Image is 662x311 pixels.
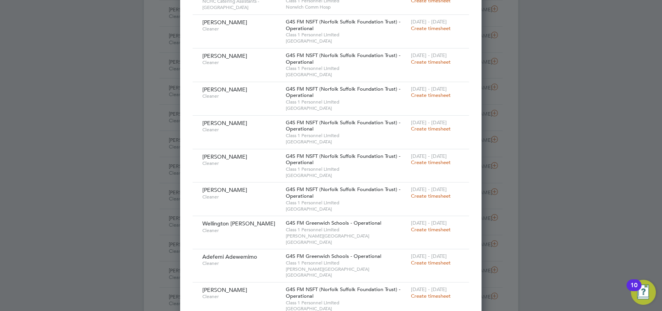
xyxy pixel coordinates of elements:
span: [GEOGRAPHIC_DATA] [286,105,407,111]
span: [DATE] - [DATE] [411,86,447,92]
span: [PERSON_NAME] [202,19,247,26]
span: Create timesheet [411,125,451,132]
span: Class 1 Personnel Limited [286,65,407,71]
span: [DATE] - [DATE] [411,18,447,25]
span: Class 1 Personnel Limited [286,227,407,233]
span: Class 1 Personnel Limited [286,300,407,306]
span: Norwich Comm Hosp [286,4,407,10]
span: G4S FM NSFT (Norfolk Suffolk Foundation Trust) - Operational [286,186,400,199]
span: [DATE] - [DATE] [411,220,447,226]
span: [DATE] - [DATE] [411,52,447,59]
span: [GEOGRAPHIC_DATA] [286,38,407,44]
span: Wellington [PERSON_NAME] [202,220,275,227]
span: Create timesheet [411,59,451,65]
span: Cleaner [202,26,280,32]
span: [PERSON_NAME] [202,52,247,59]
span: Cleaner [202,194,280,200]
span: [GEOGRAPHIC_DATA] [286,71,407,78]
span: Create timesheet [411,25,451,32]
span: Cleaner [202,93,280,99]
span: Create timesheet [411,293,451,299]
span: G4S FM NSFT (Norfolk Suffolk Foundation Trust) - Operational [286,18,400,32]
span: [PERSON_NAME] [202,286,247,293]
span: [PERSON_NAME] [202,186,247,193]
span: [DATE] - [DATE] [411,119,447,126]
span: Class 1 Personnel Limited [286,32,407,38]
span: Create timesheet [411,92,451,98]
span: Create timesheet [411,226,451,233]
button: Open Resource Center, 10 new notifications [631,280,656,305]
span: G4S FM NSFT (Norfolk Suffolk Foundation Trust) - Operational [286,86,400,99]
span: Cleaner [202,59,280,66]
span: [GEOGRAPHIC_DATA] [286,206,407,212]
span: Class 1 Personnel Limited [286,260,407,266]
span: [GEOGRAPHIC_DATA] [286,139,407,145]
span: G4S FM NSFT (Norfolk Suffolk Foundation Trust) - Operational [286,119,400,132]
span: Create timesheet [411,159,451,166]
span: [DATE] - [DATE] [411,186,447,193]
span: G4S FM Greenwich Schools - Operational [286,253,381,259]
div: 10 [630,285,637,295]
span: [GEOGRAPHIC_DATA] [286,172,407,179]
span: [PERSON_NAME] [202,120,247,127]
span: Create timesheet [411,259,451,266]
span: G4S FM NSFT (Norfolk Suffolk Foundation Trust) - Operational [286,153,400,166]
span: Class 1 Personnel Limited [286,99,407,105]
span: Cleaner [202,127,280,133]
span: Cleaner [202,293,280,300]
span: Cleaner [202,260,280,266]
span: [PERSON_NAME] [202,153,247,160]
span: [PERSON_NAME][GEOGRAPHIC_DATA] [GEOGRAPHIC_DATA] [286,233,407,245]
span: Cleaner [202,227,280,234]
span: G4S FM NSFT (Norfolk Suffolk Foundation Trust) - Operational [286,286,400,299]
span: Class 1 Personnel Limited [286,166,407,172]
span: Class 1 Personnel Limited [286,200,407,206]
span: [PERSON_NAME] [202,86,247,93]
span: Create timesheet [411,193,451,199]
span: [DATE] - [DATE] [411,153,447,159]
span: G4S FM Greenwich Schools - Operational [286,220,381,226]
span: Cleaner [202,160,280,166]
span: G4S FM NSFT (Norfolk Suffolk Foundation Trust) - Operational [286,52,400,65]
span: [PERSON_NAME][GEOGRAPHIC_DATA] [GEOGRAPHIC_DATA] [286,266,407,278]
span: Adefemi Adewemimo [202,253,257,260]
span: [DATE] - [DATE] [411,286,447,293]
span: Class 1 Personnel Limited [286,132,407,139]
span: [DATE] - [DATE] [411,253,447,259]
